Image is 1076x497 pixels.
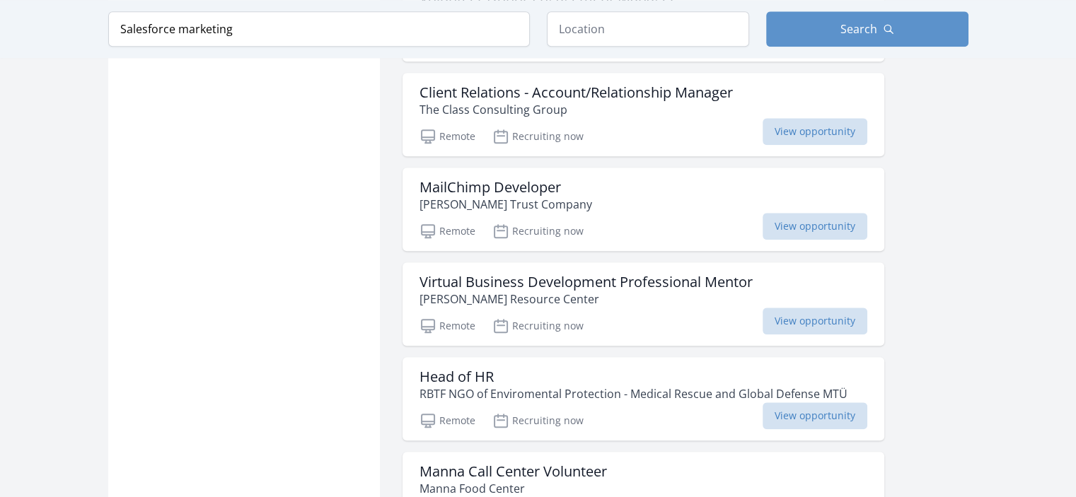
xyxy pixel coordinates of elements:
[403,262,884,346] a: Virtual Business Development Professional Mentor [PERSON_NAME] Resource Center Remote Recruiting ...
[108,11,530,47] input: Keyword
[420,412,475,429] p: Remote
[763,402,867,429] span: View opportunity
[420,101,733,118] p: The Class Consulting Group
[547,11,749,47] input: Location
[420,480,607,497] p: Manna Food Center
[840,21,877,37] span: Search
[763,213,867,240] span: View opportunity
[492,317,584,334] p: Recruiting now
[766,11,968,47] button: Search
[492,223,584,240] p: Recruiting now
[403,357,884,440] a: Head of HR RBTF NGO of Enviromental Protection - Medical Rescue and Global Defense MTÜ Remote Rec...
[403,73,884,156] a: Client Relations - Account/Relationship Manager The Class Consulting Group Remote Recruiting now ...
[492,412,584,429] p: Recruiting now
[403,168,884,251] a: MailChimp Developer [PERSON_NAME] Trust Company Remote Recruiting now View opportunity
[420,463,607,480] h3: Manna Call Center Volunteer
[420,223,475,240] p: Remote
[763,308,867,334] span: View opportunity
[420,84,733,101] h3: Client Relations - Account/Relationship Manager
[420,196,592,213] p: [PERSON_NAME] Trust Company
[420,291,753,308] p: [PERSON_NAME] Resource Center
[420,368,848,385] h3: Head of HR
[763,118,867,145] span: View opportunity
[420,317,475,334] p: Remote
[420,128,475,145] p: Remote
[492,128,584,145] p: Recruiting now
[420,274,753,291] h3: Virtual Business Development Professional Mentor
[420,179,592,196] h3: MailChimp Developer
[420,385,848,402] p: RBTF NGO of Enviromental Protection - Medical Rescue and Global Defense MTÜ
